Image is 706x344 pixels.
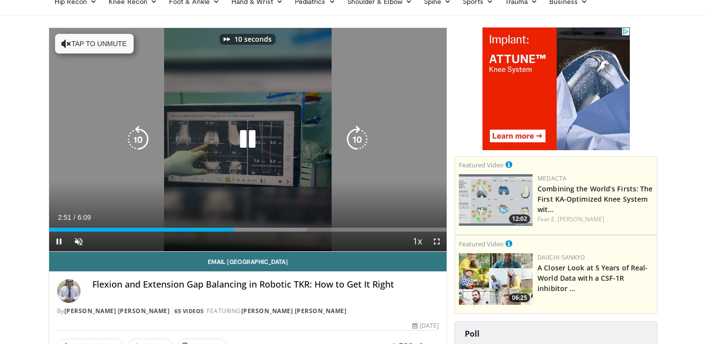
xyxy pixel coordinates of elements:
[427,232,447,251] button: Fullscreen
[537,174,566,183] a: Medacta
[234,36,272,43] p: 10 seconds
[459,160,504,169] small: Featured Video
[465,328,480,339] strong: Poll
[537,253,585,262] a: Daiichi-Sankyo
[459,253,533,305] img: 93c22cae-14d1-47f0-9e4a-a244e824b022.png.150x105_q85_crop-smart_upscale.jpg
[459,174,533,226] a: 12:02
[407,232,427,251] button: Playback Rate
[412,321,439,330] div: [DATE]
[74,213,76,221] span: /
[55,34,134,53] button: Tap to unmute
[459,253,533,305] a: 06:25
[537,215,653,224] div: Feat.
[459,239,504,248] small: Featured Video
[49,232,69,251] button: Pause
[241,307,347,315] a: [PERSON_NAME] [PERSON_NAME]
[49,252,447,271] a: Email [GEOGRAPHIC_DATA]
[69,232,88,251] button: Unmute
[49,228,447,232] div: Progress Bar
[509,293,530,302] span: 06:25
[49,28,447,252] video-js: Video Player
[482,27,630,150] iframe: Advertisement
[57,279,81,303] img: Avatar
[57,307,439,316] div: By FEATURING
[92,279,439,290] h4: Flexion and Extension Gap Balancing in Robotic TKR: How to Get It Right
[551,215,605,223] a: E. [PERSON_NAME]
[537,184,652,214] a: Combining the World’s Firsts: The First KA-Optimized Knee System wit…
[78,213,91,221] span: 6:09
[509,214,530,223] span: 12:02
[171,307,207,315] a: 65 Videos
[58,213,71,221] span: 2:51
[537,263,648,293] a: A Closer Look at 5 Years of Real-World Data with a CSF-1R inhibitor …
[459,174,533,226] img: aaf1b7f9-f888-4d9f-a252-3ca059a0bd02.150x105_q85_crop-smart_upscale.jpg
[64,307,170,315] a: [PERSON_NAME] [PERSON_NAME]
